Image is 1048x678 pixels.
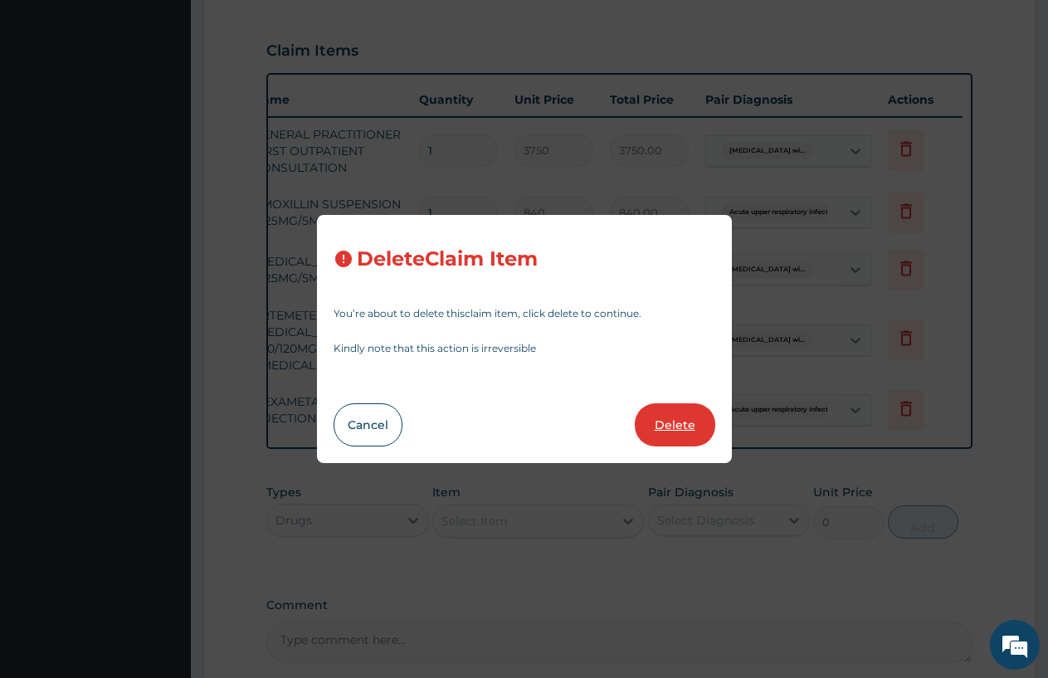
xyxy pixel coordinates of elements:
img: d_794563401_company_1708531726252_794563401 [31,83,67,124]
p: You’re about to delete this claim item , click delete to continue. [334,309,715,319]
textarea: Type your message and hit 'Enter' [8,453,316,511]
button: Cancel [334,403,402,446]
p: Kindly note that this action is irreversible [334,344,715,354]
span: We're online! [96,209,229,377]
div: Chat with us now [86,93,279,115]
button: Delete [635,403,715,446]
div: Minimize live chat window [272,8,312,48]
h3: Delete Claim Item [357,248,538,271]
